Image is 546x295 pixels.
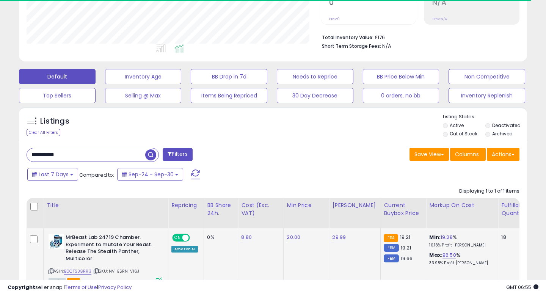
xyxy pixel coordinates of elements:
[207,201,235,217] div: BB Share 24h.
[189,235,201,241] span: OFF
[501,201,527,217] div: Fulfillable Quantity
[287,201,326,209] div: Min Price
[382,42,391,50] span: N/A
[459,188,519,195] div: Displaying 1 to 1 of 1 items
[241,234,252,241] a: 8.80
[429,260,492,266] p: 33.98% Profit [PERSON_NAME]
[173,235,182,241] span: ON
[501,234,525,241] div: 18
[277,69,353,84] button: Needs to Reprice
[329,17,340,21] small: Prev: 0
[191,69,267,84] button: BB Drop in 7d
[429,234,441,241] b: Min:
[105,88,182,103] button: Selling @ Max
[191,88,267,103] button: Items Being Repriced
[506,284,538,291] span: 2025-10-8 06:55 GMT
[384,254,399,262] small: FBM
[39,171,69,178] span: Last 7 Days
[384,244,399,252] small: FBM
[450,130,477,137] label: Out of Stock
[432,17,447,21] small: Prev: N/A
[409,148,449,161] button: Save View
[277,88,353,103] button: 30 Day Decrease
[332,201,377,209] div: [PERSON_NAME]
[492,122,521,129] label: Deactivated
[207,234,232,241] div: 0%
[401,244,411,251] span: 19.21
[8,284,132,291] div: seller snap | |
[66,234,158,264] b: MrBeast Lab 24719 Chamber. Experiment to mutate Your Beast. Release The Stealth Panther, Multicolor
[455,151,479,158] span: Columns
[19,88,96,103] button: Top Sellers
[287,234,300,241] a: 20.00
[442,251,456,259] a: 96.50
[171,201,201,209] div: Repricing
[400,234,411,241] span: 19.21
[492,130,513,137] label: Archived
[129,171,174,178] span: Sep-24 - Sep-30
[40,116,69,127] h5: Listings
[429,243,492,248] p: 10.18% Profit [PERSON_NAME]
[105,69,182,84] button: Inventory Age
[98,284,132,291] a: Privacy Policy
[322,32,514,41] li: £176
[429,201,495,209] div: Markup on Cost
[384,201,423,217] div: Current Buybox Price
[79,171,114,179] span: Compared to:
[49,234,64,249] img: 51YYWPCBELL._SL40_.jpg
[363,69,439,84] button: BB Price Below Min
[450,148,486,161] button: Columns
[19,69,96,84] button: Default
[64,268,91,275] a: B0CTS3GRR3
[487,148,519,161] button: Actions
[363,88,439,103] button: 0 orders, no bb
[8,284,35,291] strong: Copyright
[429,251,442,259] b: Max:
[163,148,192,161] button: Filters
[449,88,525,103] button: Inventory Replenish
[401,255,413,262] span: 19.66
[117,168,183,181] button: Sep-24 - Sep-30
[241,201,280,217] div: Cost (Exc. VAT)
[322,34,373,41] b: Total Inventory Value:
[171,246,198,253] div: Amazon AI
[441,234,453,241] a: 19.28
[429,252,492,266] div: %
[429,234,492,248] div: %
[27,168,78,181] button: Last 7 Days
[332,234,346,241] a: 29.99
[426,198,498,228] th: The percentage added to the cost of goods (COGS) that forms the calculator for Min & Max prices.
[449,69,525,84] button: Non Competitive
[93,268,139,274] span: | SKU: NV-ESRN-VI6J
[65,284,97,291] a: Terms of Use
[450,122,464,129] label: Active
[443,113,527,121] p: Listing States:
[47,201,165,209] div: Title
[384,234,398,242] small: FBA
[27,129,60,136] div: Clear All Filters
[322,43,381,49] b: Short Term Storage Fees:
